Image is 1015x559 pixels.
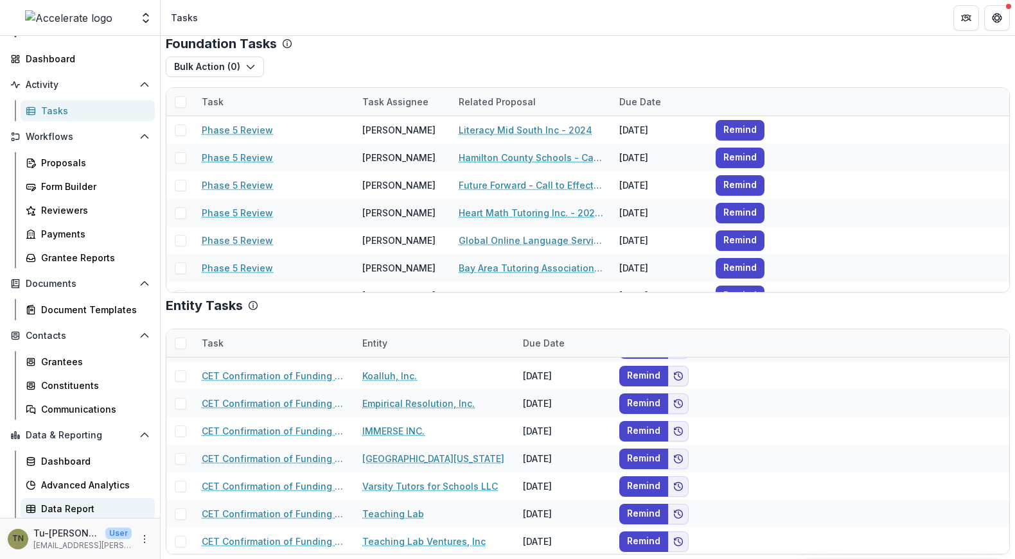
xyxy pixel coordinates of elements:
[194,336,231,350] div: Task
[619,393,668,414] button: Remind
[202,178,273,192] a: Phase 5 Review
[12,535,24,543] div: Tu-Quyen Nguyen
[668,476,689,497] button: Add to friends
[612,254,708,282] div: [DATE]
[355,336,395,350] div: Entity
[515,362,612,390] div: [DATE]
[202,424,347,438] a: CET Confirmation of Funding Level
[171,11,198,24] div: Tasks
[26,430,134,441] span: Data & Reporting
[202,206,273,219] a: Phase 5 Review
[612,88,708,116] div: Due Date
[612,199,708,227] div: [DATE]
[5,48,155,69] a: Dashboard
[355,329,515,357] div: Entity
[26,80,134,90] span: Activity
[362,151,436,164] div: [PERSON_NAME]
[515,528,612,555] div: [DATE]
[668,504,689,524] button: Add to friends
[26,52,145,65] div: Dashboard
[459,289,604,302] a: CourseMojo - Call to Effective Action - 1
[459,178,604,192] a: Future Forward - Call to Effective Action - 1
[716,120,764,141] button: Remind
[41,454,145,468] div: Dashboard
[515,329,612,357] div: Due Date
[612,144,708,171] div: [DATE]
[41,156,145,169] div: Proposals
[5,74,155,95] button: Open Activity
[612,282,708,309] div: [DATE]
[202,123,273,137] a: Phase 5 Review
[355,88,451,116] div: Task Assignee
[362,507,424,520] a: Teaching Lab
[41,402,145,416] div: Communications
[41,478,145,492] div: Advanced Analytics
[21,399,155,420] a: Communications
[619,366,668,386] button: Remind
[5,325,155,346] button: Open Contacts
[459,151,604,164] a: Hamilton County Schools - Call to Effective Action - 1
[41,104,145,117] div: Tasks
[21,474,155,495] a: Advanced Analytics
[21,176,155,197] a: Form Builder
[619,504,668,524] button: Remind
[612,95,669,108] div: Due Date
[202,151,273,164] a: Phase 5 Review
[41,502,145,515] div: Data Report
[26,331,134,341] span: Contacts
[21,299,155,320] a: Document Templates
[459,234,604,247] a: Global Online Language Services US, Inc. - Call to Effective Action - 1
[21,100,155,121] a: Tasks
[362,452,504,465] a: [GEOGRAPHIC_DATA][US_STATE]
[202,397,347,410] a: CET Confirmation of Funding Level
[41,355,145,368] div: Grantees
[5,273,155,294] button: Open Documents
[33,526,100,540] p: Tu-[PERSON_NAME]
[25,10,112,26] img: Accelerate logo
[362,397,475,410] a: Empirical Resolution, Inc.
[166,56,264,77] button: Bulk Action (0)
[716,258,764,279] button: Remind
[362,535,486,548] a: Teaching Lab Ventures, Inc
[41,303,145,316] div: Document Templates
[451,95,543,108] div: Related Proposal
[953,5,979,31] button: Partners
[619,531,668,552] button: Remind
[41,227,145,241] div: Payments
[612,171,708,199] div: [DATE]
[194,88,355,116] div: Task
[202,535,347,548] a: CET Confirmation of Funding Level
[515,390,612,417] div: [DATE]
[668,393,689,414] button: Add to friends
[668,421,689,442] button: Add to friends
[459,261,604,275] a: Bay Area Tutoring Association - 2024 - Call to Effective Action
[194,329,355,357] div: Task
[515,417,612,445] div: [DATE]
[202,507,347,520] a: CET Confirmation of Funding Level
[166,298,243,313] p: Entity Tasks
[362,479,498,493] a: Varsity Tutors for Schools LLC
[166,36,277,51] p: Foundation Tasks
[619,449,668,469] button: Remind
[166,8,203,27] nav: breadcrumb
[21,152,155,173] a: Proposals
[21,223,155,245] a: Payments
[362,289,436,302] div: [PERSON_NAME]
[202,452,347,465] a: CET Confirmation of Funding Level
[716,148,764,168] button: Remind
[619,476,668,497] button: Remind
[362,206,436,219] div: [PERSON_NAME]
[459,206,604,219] a: Heart Math Tutoring Inc. - 2024 - Call to Effective Action - 1
[619,421,668,442] button: Remind
[612,227,708,254] div: [DATE]
[716,203,764,223] button: Remind
[21,247,155,268] a: Grantee Reports
[362,424,425,438] a: IMMERSE INC.
[515,500,612,528] div: [DATE]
